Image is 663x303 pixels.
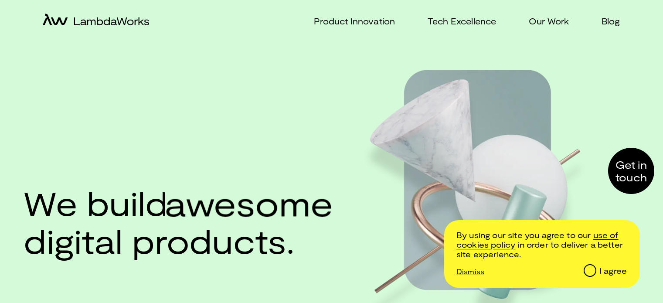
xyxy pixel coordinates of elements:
a: Tech Excellence [417,15,496,27]
p: By using our site you agree to our in order to deliver a better site experience. [456,231,627,259]
p: Tech Excellence [428,15,496,27]
a: Blog [591,15,620,27]
p: Dismiss [456,267,484,276]
a: /cookie-and-privacy-policy [456,230,619,249]
a: Product Innovation [303,15,395,27]
h1: We build digital products. [24,184,330,259]
p: Blog [602,15,620,27]
p: Product Innovation [314,15,395,27]
a: Our Work [518,15,569,27]
div: I agree [599,266,627,276]
p: Our Work [529,15,569,27]
span: awesome [165,184,333,223]
a: home-icon [43,14,149,29]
